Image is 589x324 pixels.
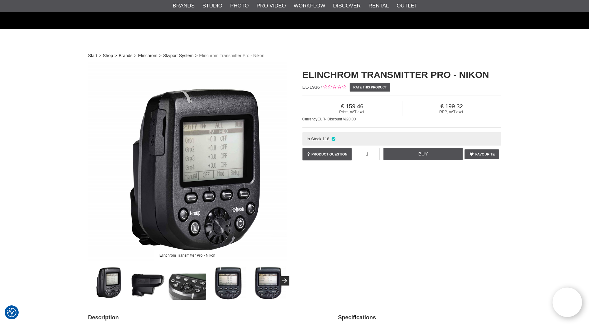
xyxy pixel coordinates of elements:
[129,262,166,300] img: Transmitter Pro is powered by 2 AA batteries
[402,110,501,114] span: RRP, VAT excl.
[302,110,402,114] span: Price, VAT excl.
[88,52,97,59] a: Start
[195,52,197,59] span: >
[256,2,286,10] a: Pro Video
[302,117,318,121] span: Currency
[306,137,321,141] span: In Stock
[103,52,113,59] a: Shop
[331,137,336,141] i: In stock
[88,62,287,261] img: Elinchrom Transmitter Pro - Nikon
[302,84,323,90] span: EL-19367
[396,2,417,10] a: Outlet
[199,52,264,59] span: Elinchrom Transmitter Pro - Nikon
[323,84,346,91] div: Customer rating: 0
[7,307,16,318] button: Consent Preferences
[294,2,325,10] a: Workflow
[7,308,16,317] img: Revisit consent button
[333,2,361,10] a: Discover
[464,149,499,159] a: Favourite
[159,52,161,59] span: >
[350,83,390,92] a: Rate this product
[383,148,463,160] a: Buy
[169,262,206,300] img: Clear controls control flash and transmitter
[280,276,289,286] button: Next
[119,52,132,59] a: Brands
[302,148,352,160] a: Product question
[88,314,323,322] h2: Description
[369,2,389,10] a: Rental
[99,52,101,59] span: >
[115,52,117,59] span: >
[302,68,501,81] h1: Elinchrom Transmitter Pro - Nikon
[325,117,347,121] span: - Discount %
[163,52,193,59] a: Skyport System
[154,250,220,261] div: Elinchrom Transmitter Pro - Nikon
[402,103,501,110] span: 199.32
[173,2,195,10] a: Brands
[302,103,402,110] span: 159.46
[88,262,126,300] img: Elinchrom Transmitter Pro - Nikon
[317,117,325,121] span: EUR
[230,2,249,10] a: Photo
[347,117,356,121] span: 20.00
[338,314,501,322] h2: Specifications
[209,262,246,300] img: Transmitter Pro in TTL Mode
[138,52,157,59] a: Elinchrom
[323,137,329,141] span: 118
[249,262,286,300] img: Transmitter Pro in Manual Mode
[134,52,137,59] span: >
[202,2,222,10] a: Studio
